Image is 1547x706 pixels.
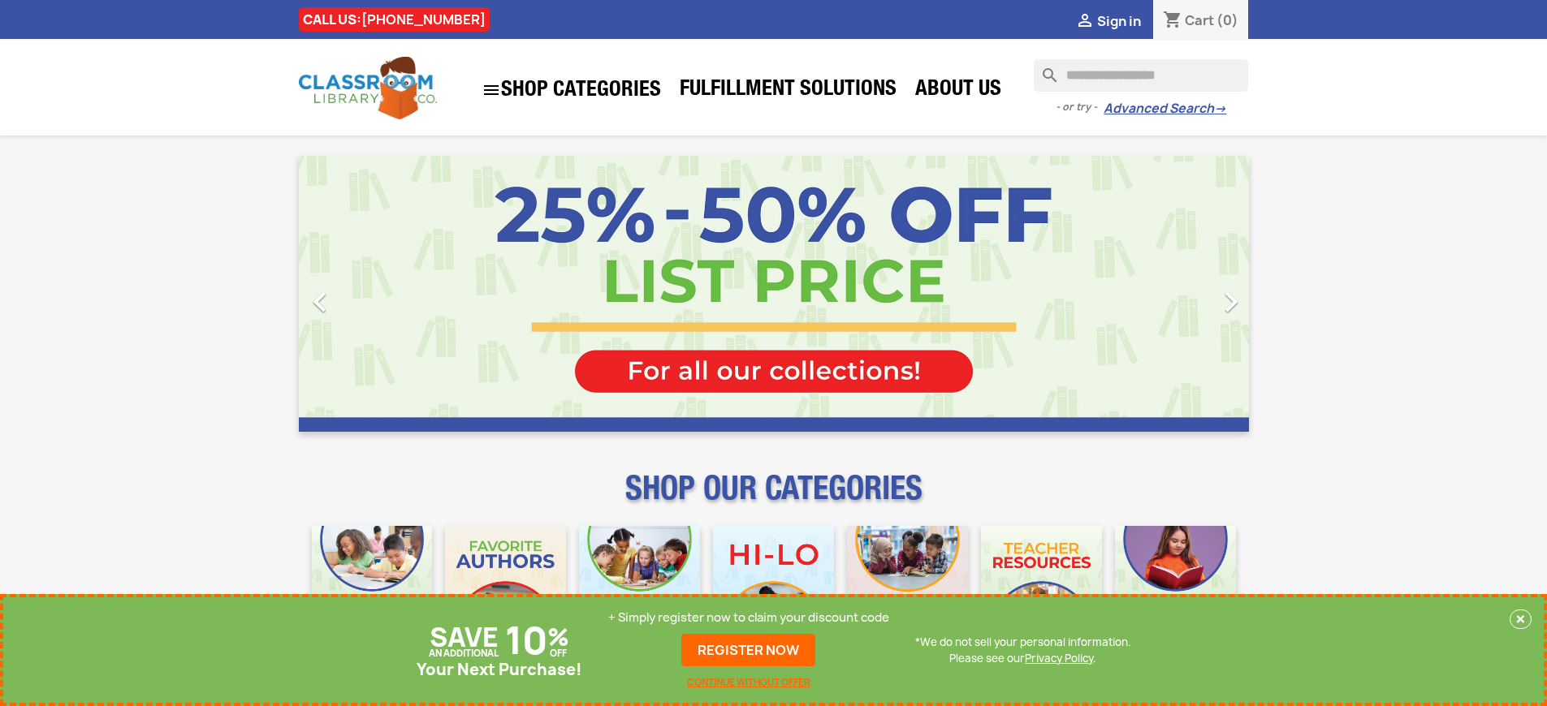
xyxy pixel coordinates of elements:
img: CLC_HiLo_Mobile.jpg [713,526,834,647]
input: Search [1034,59,1248,92]
i: shopping_cart [1163,11,1182,31]
p: SHOP OUR CATEGORIES [299,484,1249,513]
ul: Carousel container [299,156,1249,432]
span: Cart [1185,11,1214,29]
img: CLC_Teacher_Resources_Mobile.jpg [981,526,1102,647]
i:  [482,80,501,100]
a: Next [1106,156,1249,432]
i: search [1034,59,1053,79]
img: CLC_Fiction_Nonfiction_Mobile.jpg [847,526,968,647]
span: - or try - [1056,99,1104,115]
img: CLC_Phonics_And_Decodables_Mobile.jpg [579,526,700,647]
span: Sign in [1097,12,1141,30]
div: CALL US: [299,7,490,32]
span: → [1214,101,1226,117]
a: Fulfillment Solutions [672,75,905,107]
i:  [1075,12,1095,32]
i:  [1211,282,1251,322]
a: About Us [907,75,1009,107]
a: Previous [299,156,442,432]
a: Advanced Search→ [1104,101,1226,117]
a: SHOP CATEGORIES [473,72,669,108]
img: CLC_Bulk_Mobile.jpg [312,526,433,647]
a:  Sign in [1075,12,1141,30]
i:  [300,282,340,322]
img: CLC_Dyslexia_Mobile.jpg [1115,526,1236,647]
img: Classroom Library Company [299,57,437,119]
img: CLC_Favorite_Authors_Mobile.jpg [445,526,566,647]
a: [PHONE_NUMBER] [361,11,486,28]
span: (0) [1216,11,1238,29]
